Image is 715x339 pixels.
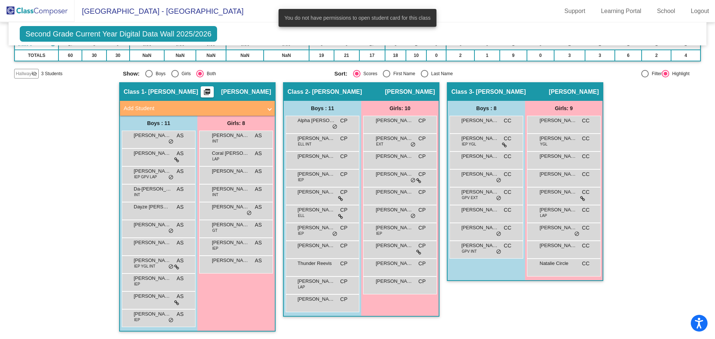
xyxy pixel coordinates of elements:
[582,170,590,178] span: CC
[177,310,184,318] span: AS
[419,260,426,268] span: CP
[582,260,590,268] span: CC
[82,50,106,61] td: 30
[582,188,590,196] span: CC
[164,50,196,61] td: NaN
[247,210,252,216] span: do_not_disturb_alt
[298,170,335,178] span: [PERSON_NAME]
[332,124,337,130] span: do_not_disturb_alt
[340,188,347,196] span: CP
[201,86,214,97] button: Print Students Details
[196,50,226,61] td: NaN
[134,185,171,193] span: Da-[PERSON_NAME]
[168,264,174,270] span: do_not_disturb_alt
[298,117,335,124] span: Alpha [PERSON_NAME]
[134,192,140,198] span: INT
[685,5,715,17] a: Logout
[540,224,577,231] span: [PERSON_NAME]
[287,88,308,96] span: Class 2
[419,224,426,232] span: CP
[212,150,249,157] span: Coral [PERSON_NAME]
[177,292,184,300] span: AS
[134,167,171,175] span: [PERSON_NAME]
[376,117,413,124] span: [PERSON_NAME]
[540,260,577,267] span: Natalie Circle
[500,50,527,61] td: 9
[20,26,217,42] span: Second Grade Current Year Digital Data Wall 2025/2026
[58,50,82,61] td: 60
[177,257,184,265] span: AS
[554,50,585,61] td: 3
[582,135,590,143] span: CC
[385,88,435,96] span: [PERSON_NAME]
[168,317,174,323] span: do_not_disturb_alt
[540,213,547,218] span: LAP
[446,50,474,61] td: 2
[504,188,511,196] span: CC
[334,50,359,61] td: 21
[298,135,335,142] span: [PERSON_NAME]
[419,170,426,178] span: CP
[177,132,184,140] span: AS
[212,228,217,233] span: GT
[212,221,249,228] span: [PERSON_NAME]
[309,50,334,61] td: 19
[406,50,426,61] td: 10
[419,135,426,143] span: CP
[340,153,347,160] span: CP
[419,278,426,285] span: CP
[197,116,275,131] div: Girls: 8
[15,50,58,61] td: TOTALS
[582,242,590,250] span: CC
[340,206,347,214] span: CP
[255,132,262,140] span: AS
[255,167,262,175] span: AS
[134,221,171,228] span: [PERSON_NAME]'[PERSON_NAME]
[298,242,335,249] span: [PERSON_NAME]
[123,70,140,77] span: Show:
[428,70,453,77] div: Last Name
[298,213,305,218] span: ELL
[496,195,501,201] span: do_not_disturb_alt
[582,117,590,125] span: CC
[595,5,648,17] a: Learning Portal
[144,88,198,96] span: - [PERSON_NAME]
[462,195,478,201] span: GPV EXT
[376,206,413,214] span: [PERSON_NAME] [PERSON_NAME]
[308,88,362,96] span: - [PERSON_NAME]
[649,70,662,77] div: Filter
[204,70,216,77] div: Both
[212,257,249,264] span: [PERSON_NAME]
[385,50,406,61] td: 18
[168,228,174,234] span: do_not_disturb_alt
[284,101,361,116] div: Boys : 11
[298,224,335,231] span: [PERSON_NAME]
[376,153,413,160] span: [PERSON_NAME]
[153,70,166,77] div: Boys
[461,135,499,142] span: [PERSON_NAME] [PERSON_NAME]
[124,104,262,113] mat-panel-title: Add Student
[390,70,415,77] div: First Name
[376,170,413,178] span: [PERSON_NAME]
[298,295,335,303] span: [PERSON_NAME]
[461,224,499,231] span: [PERSON_NAME]
[504,224,511,232] span: CC
[540,206,577,214] span: [PERSON_NAME]
[226,50,264,61] td: NaN
[496,231,501,237] span: do_not_disturb_alt
[177,185,184,193] span: AS
[285,14,431,22] span: You do not have permissions to open student card for this class
[426,50,446,61] td: 0
[419,188,426,196] span: CP
[255,239,262,247] span: AS
[540,117,577,124] span: [PERSON_NAME]
[255,257,262,265] span: AS
[120,116,197,131] div: Boys : 11
[177,275,184,282] span: AS
[669,70,690,77] div: Highlight
[134,174,157,180] span: IEP GPV LAP
[540,170,577,178] span: [PERSON_NAME]
[212,246,218,251] span: IEP
[177,239,184,247] span: AS
[168,175,174,180] span: do_not_disturb_alt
